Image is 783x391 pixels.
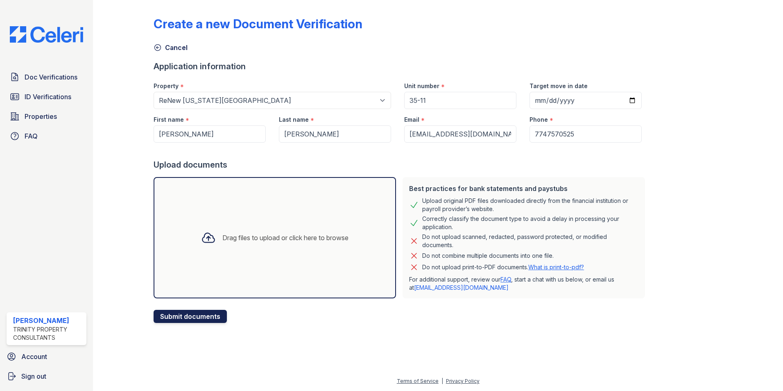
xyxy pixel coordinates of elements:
div: Application information [154,61,648,72]
button: Submit documents [154,310,227,323]
span: Sign out [21,371,46,381]
div: Drag files to upload or click here to browse [222,233,349,243]
label: Unit number [404,82,439,90]
a: Doc Verifications [7,69,86,85]
span: ID Verifications [25,92,71,102]
a: FAQ [500,276,511,283]
div: | [441,378,443,384]
a: Terms of Service [397,378,439,384]
div: Upload original PDF files downloaded directly from the financial institution or payroll provider’... [422,197,638,213]
span: FAQ [25,131,38,141]
label: Phone [530,116,548,124]
label: First name [154,116,184,124]
a: Sign out [3,368,90,384]
div: Create a new Document Verification [154,16,362,31]
a: ID Verifications [7,89,86,105]
div: Do not upload scanned, redacted, password protected, or modified documents. [422,233,638,249]
p: For additional support, review our , start a chat with us below, or email us at [409,275,638,292]
a: Account [3,348,90,365]
label: Target move in date [530,82,588,90]
a: Properties [7,108,86,125]
div: Trinity Property Consultants [13,325,83,342]
a: [EMAIL_ADDRESS][DOMAIN_NAME] [414,284,509,291]
span: Account [21,352,47,361]
p: Do not upload print-to-PDF documents. [422,263,584,271]
label: Email [404,116,419,124]
img: CE_Logo_Blue-a8612792a0a2168367f1c8372b55b34899dd931a85d93a1a3d3e32e68fde9ad4.png [3,26,90,43]
div: [PERSON_NAME] [13,316,83,325]
a: Cancel [154,43,188,52]
div: Best practices for bank statements and paystubs [409,184,638,193]
label: Property [154,82,179,90]
div: Upload documents [154,159,648,170]
a: FAQ [7,128,86,144]
a: What is print-to-pdf? [528,264,584,271]
div: Do not combine multiple documents into one file. [422,251,554,261]
span: Doc Verifications [25,72,77,82]
label: Last name [279,116,309,124]
div: Correctly classify the document type to avoid a delay in processing your application. [422,215,638,231]
span: Properties [25,111,57,121]
a: Privacy Policy [446,378,480,384]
